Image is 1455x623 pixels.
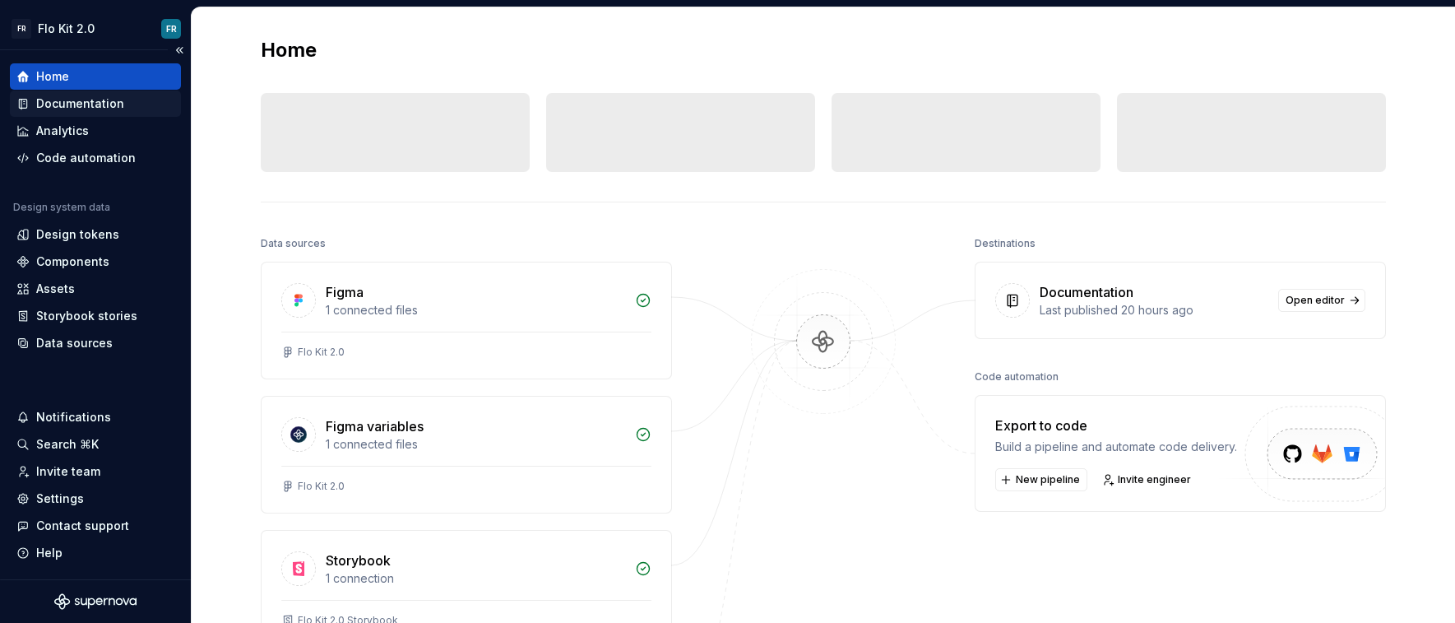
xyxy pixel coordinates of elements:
div: Invite team [36,463,100,480]
svg: Supernova Logo [54,593,137,610]
div: FR [12,19,31,39]
div: 1 connected files [326,302,625,318]
div: 1 connection [326,570,625,587]
span: Invite engineer [1118,473,1191,486]
a: Design tokens [10,221,181,248]
div: Design tokens [36,226,119,243]
div: Flo Kit 2.0 [298,346,345,359]
button: Contact support [10,513,181,539]
div: Code automation [36,150,136,166]
button: Help [10,540,181,566]
a: Home [10,63,181,90]
button: Collapse sidebar [168,39,191,62]
button: New pipeline [995,468,1087,491]
div: Data sources [261,232,326,255]
div: Analytics [36,123,89,139]
div: Figma [326,282,364,302]
div: Flo Kit 2.0 [298,480,345,493]
div: Flo Kit 2.0 [38,21,95,37]
a: Invite engineer [1097,468,1198,491]
a: Open editor [1278,289,1365,312]
div: Storybook [326,551,391,570]
div: Contact support [36,518,129,534]
div: Documentation [36,95,124,112]
div: Data sources [36,335,113,351]
a: Figma1 connected filesFlo Kit 2.0 [261,262,672,379]
div: Destinations [975,232,1036,255]
div: Figma variables [326,416,424,436]
a: Invite team [10,458,181,485]
a: Analytics [10,118,181,144]
span: Open editor [1286,294,1345,307]
div: Settings [36,490,84,507]
div: Search ⌘K [36,436,99,453]
a: Data sources [10,330,181,356]
div: Documentation [1040,282,1133,302]
div: Last published 20 hours ago [1040,302,1268,318]
h2: Home [261,37,317,63]
div: Help [36,545,63,561]
a: Documentation [10,91,181,117]
div: 1 connected files [326,436,625,453]
a: Settings [10,486,181,512]
a: Assets [10,276,181,302]
div: FR [166,22,177,35]
div: Build a pipeline and automate code delivery. [995,439,1237,455]
button: FRFlo Kit 2.0FR [3,11,188,46]
a: Components [10,249,181,275]
div: Export to code [995,416,1237,435]
a: Figma variables1 connected filesFlo Kit 2.0 [261,396,672,514]
div: Components [36,253,109,270]
a: Storybook stories [10,303,181,329]
span: New pipeline [1016,473,1080,486]
div: Home [36,68,69,85]
div: Design system data [13,201,110,214]
div: Storybook stories [36,308,137,324]
div: Code automation [975,365,1059,388]
button: Notifications [10,404,181,430]
div: Assets [36,281,75,297]
button: Search ⌘K [10,431,181,458]
div: Notifications [36,409,111,425]
a: Code automation [10,145,181,171]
